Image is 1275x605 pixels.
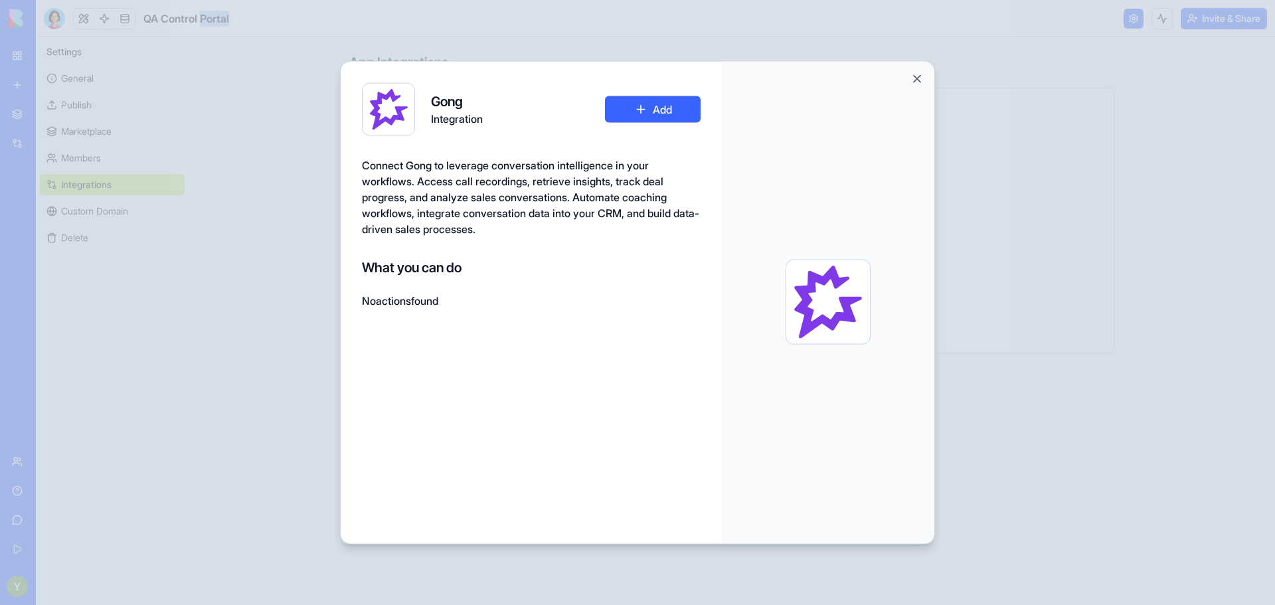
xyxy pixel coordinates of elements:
[362,292,438,308] span: No actions found
[431,92,483,110] h4: Gong
[362,258,701,276] h4: What you can do
[605,96,701,122] button: Add
[431,110,483,126] span: Integration
[910,72,924,85] button: Close
[362,158,699,235] span: Connect Gong to leverage conversation intelligence in your workflows. Access call recordings, ret...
